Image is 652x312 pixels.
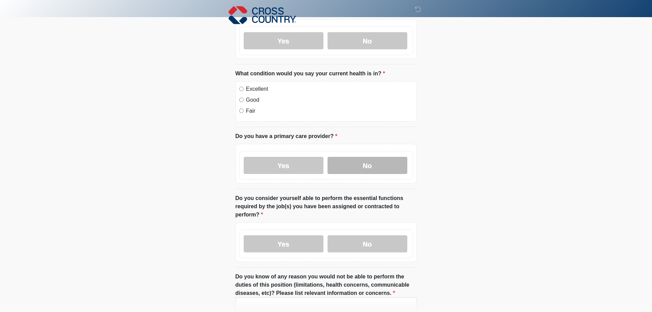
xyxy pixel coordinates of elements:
label: No [328,235,407,252]
label: Do you have a primary care provider? [235,132,337,140]
label: No [328,157,407,174]
label: Yes [244,157,323,174]
input: Good [239,98,244,102]
input: Fair [239,109,244,113]
label: What condition would you say your current health is in? [235,70,385,78]
label: No [328,32,407,49]
label: Excellent [246,85,413,93]
label: Good [246,96,413,104]
label: Do you know of any reason you would not be able to perform the duties of this position (limitatio... [235,273,417,297]
label: Yes [244,235,323,252]
label: Fair [246,107,413,115]
input: Excellent [239,87,244,91]
label: Do you consider yourself able to perform the essential functions required by the job(s) you have ... [235,194,417,219]
label: Yes [244,32,323,49]
img: Cross Country Logo [229,5,296,25]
